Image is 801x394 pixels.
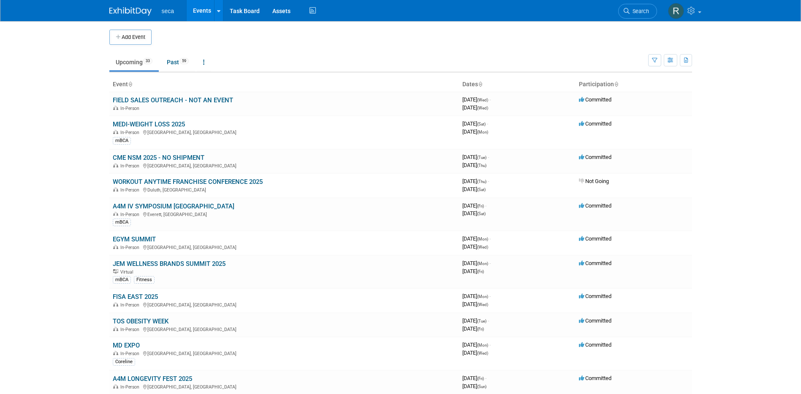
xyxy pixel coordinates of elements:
th: Participation [576,77,692,92]
span: - [488,154,489,160]
span: (Mon) [477,130,488,134]
span: In-Person [120,187,142,193]
span: Not Going [579,178,609,184]
img: Rachel Jordan [668,3,684,19]
a: TOS OBESITY WEEK [113,317,168,325]
span: [DATE] [462,235,491,242]
img: In-Person Event [113,130,118,134]
span: - [489,342,491,348]
a: FISA EAST 2025 [113,293,158,301]
span: (Mon) [477,343,488,347]
span: (Fri) [477,327,484,331]
span: Committed [579,260,611,266]
span: [DATE] [462,202,486,209]
span: (Wed) [477,302,488,307]
span: (Wed) [477,245,488,249]
span: - [485,202,486,209]
span: (Thu) [477,163,486,168]
span: (Tue) [477,155,486,160]
span: (Tue) [477,319,486,323]
span: In-Person [120,245,142,250]
span: In-Person [120,106,142,111]
span: In-Person [120,212,142,217]
span: [DATE] [462,293,491,299]
span: (Fri) [477,269,484,274]
span: (Thu) [477,179,486,184]
span: (Sat) [477,211,486,216]
div: mBCA [113,137,131,145]
a: Sort by Participation Type [614,81,618,88]
div: [GEOGRAPHIC_DATA], [GEOGRAPHIC_DATA] [113,350,456,356]
span: - [488,178,489,184]
span: In-Person [120,327,142,332]
span: [DATE] [462,260,491,266]
span: - [489,235,491,242]
div: mBCA [113,219,131,226]
div: Everett, [GEOGRAPHIC_DATA] [113,211,456,217]
img: ExhibitDay [109,7,152,16]
span: [DATE] [462,244,488,250]
span: In-Person [120,130,142,135]
div: Fitness [134,276,155,284]
span: [DATE] [462,268,484,274]
span: In-Person [120,351,142,356]
span: [DATE] [462,383,486,389]
div: [GEOGRAPHIC_DATA], [GEOGRAPHIC_DATA] [113,383,456,390]
img: In-Person Event [113,245,118,249]
span: [DATE] [462,375,486,381]
img: In-Person Event [113,106,118,110]
a: MD EXPO [113,342,140,349]
span: Committed [579,342,611,348]
div: [GEOGRAPHIC_DATA], [GEOGRAPHIC_DATA] [113,244,456,250]
img: In-Person Event [113,302,118,306]
a: FIELD SALES OUTREACH - NOT AN EVENT [113,96,233,104]
img: Virtual Event [113,269,118,274]
img: In-Person Event [113,163,118,167]
span: [DATE] [462,301,488,307]
span: (Fri) [477,376,484,381]
a: Past59 [160,54,195,70]
span: Committed [579,120,611,127]
span: (Mon) [477,237,488,241]
span: [DATE] [462,154,489,160]
span: [DATE] [462,317,489,324]
span: (Mon) [477,294,488,299]
div: [GEOGRAPHIC_DATA], [GEOGRAPHIC_DATA] [113,162,456,169]
span: (Wed) [477,98,488,102]
span: In-Person [120,163,142,169]
a: CME NSM 2025 - NO SHIPMENT [113,154,204,161]
span: [DATE] [462,342,491,348]
span: seca [162,8,174,14]
span: Committed [579,202,611,209]
span: Committed [579,317,611,324]
img: In-Person Event [113,212,118,216]
a: A4M IV SYMPOSIUM [GEOGRAPHIC_DATA] [113,202,234,210]
span: - [489,260,491,266]
a: Sort by Event Name [128,81,132,88]
span: Committed [579,235,611,242]
span: [DATE] [462,96,491,103]
img: In-Person Event [113,327,118,331]
img: In-Person Event [113,351,118,355]
div: [GEOGRAPHIC_DATA], [GEOGRAPHIC_DATA] [113,129,456,135]
div: Duluth, [GEOGRAPHIC_DATA] [113,186,456,193]
span: [DATE] [462,129,488,135]
a: EGYM SUMMIT [113,235,156,243]
a: WORKOUT ANYTIME FRANCHISE CONFERENCE 2025 [113,178,263,186]
span: 59 [179,58,189,64]
span: [DATE] [462,104,488,111]
img: In-Person Event [113,384,118,389]
a: Sort by Start Date [478,81,482,88]
button: Add Event [109,30,152,45]
span: - [485,375,486,381]
span: (Wed) [477,106,488,110]
span: In-Person [120,384,142,390]
div: mBCA [113,276,131,284]
span: [DATE] [462,210,486,216]
span: 33 [143,58,152,64]
span: - [489,293,491,299]
span: Committed [579,96,611,103]
span: [DATE] [462,350,488,356]
img: In-Person Event [113,187,118,192]
th: Dates [459,77,576,92]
